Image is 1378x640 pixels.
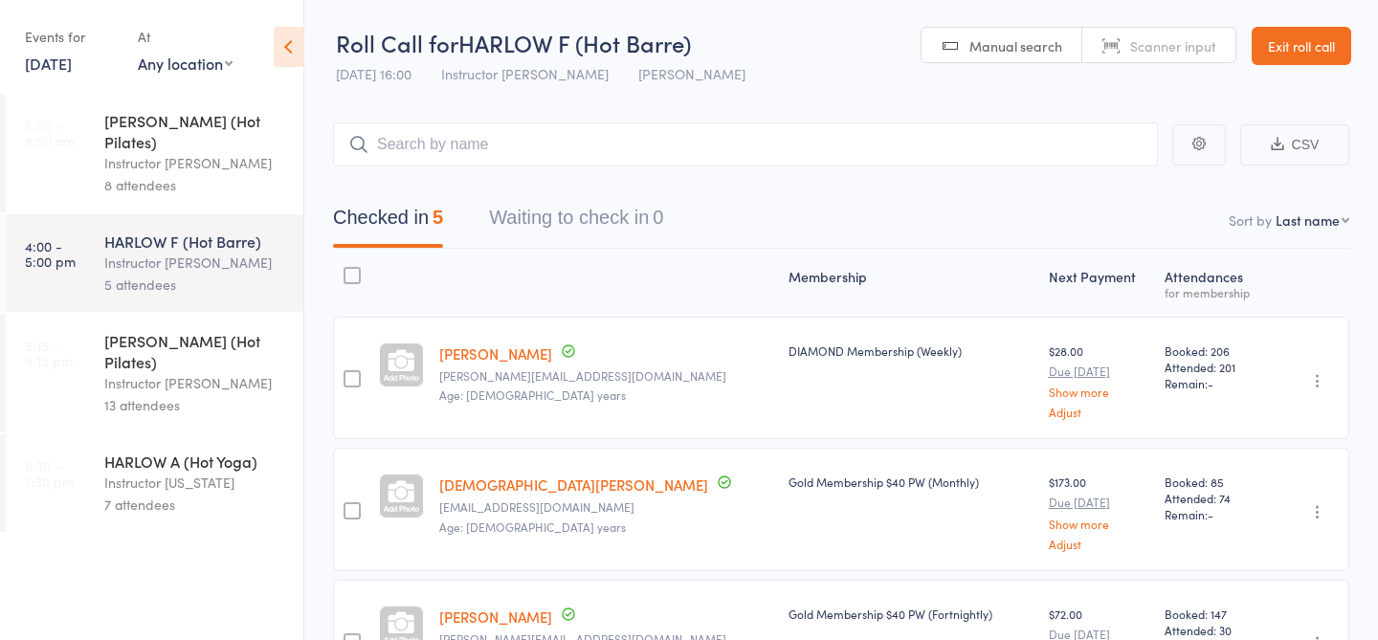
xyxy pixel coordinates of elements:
[489,197,663,248] button: Waiting to check in0
[104,152,287,174] div: Instructor [PERSON_NAME]
[104,174,287,196] div: 8 attendees
[1252,27,1351,65] a: Exit roll call
[104,274,287,296] div: 5 attendees
[439,607,552,627] a: [PERSON_NAME]
[653,207,663,228] div: 0
[6,94,303,212] a: 5:50 -6:50 am[PERSON_NAME] (Hot Pilates)Instructor [PERSON_NAME]8 attendees
[433,207,443,228] div: 5
[439,369,773,383] small: libby.burgess99@gmail.com
[138,21,233,53] div: At
[789,606,1033,622] div: Gold Membership $40 PW (Fortnightly)
[25,53,72,74] a: [DATE]
[104,451,287,472] div: HARLOW A (Hot Yoga)
[333,122,1158,166] input: Search by name
[1165,622,1263,638] span: Attended: 30
[336,27,458,58] span: Roll Call for
[1165,359,1263,375] span: Attended: 201
[439,519,626,535] span: Age: [DEMOGRAPHIC_DATA] years
[1130,36,1216,55] span: Scanner input
[1165,490,1263,506] span: Attended: 74
[1049,342,1149,418] div: $28.00
[439,343,552,364] a: [PERSON_NAME]
[1165,606,1263,622] span: Booked: 147
[969,36,1062,55] span: Manual search
[1208,375,1213,391] span: -
[1049,406,1149,418] a: Adjust
[25,458,74,489] time: 6:30 - 7:30 pm
[104,330,287,372] div: [PERSON_NAME] (Hot Pilates)
[1165,506,1263,522] span: Remain:
[333,197,443,248] button: Checked in5
[104,472,287,494] div: Instructor [US_STATE]
[1157,257,1271,308] div: Atten­dances
[1165,474,1263,490] span: Booked: 85
[441,64,609,83] span: Instructor [PERSON_NAME]
[1049,474,1149,549] div: $173.00
[25,21,119,53] div: Events for
[6,214,303,312] a: 4:00 -5:00 pmHARLOW F (Hot Barre)Instructor [PERSON_NAME]5 attendees
[6,314,303,432] a: 5:15 -6:15 pm[PERSON_NAME] (Hot Pilates)Instructor [PERSON_NAME]13 attendees
[1165,286,1263,298] div: for membership
[104,394,287,416] div: 13 attendees
[1049,538,1149,550] a: Adjust
[439,500,773,514] small: Krisegeorge@gmail.com
[1276,210,1340,230] div: Last name
[104,110,287,152] div: [PERSON_NAME] (Hot Pilates)
[638,64,745,83] span: [PERSON_NAME]
[104,231,287,252] div: HARLOW F (Hot Barre)
[6,434,303,532] a: 6:30 -7:30 pmHARLOW A (Hot Yoga)Instructor [US_STATE]7 attendees
[781,257,1041,308] div: Membership
[439,474,708,495] a: [DEMOGRAPHIC_DATA][PERSON_NAME]
[458,27,691,58] span: HARLOW F (Hot Barre)
[104,372,287,394] div: Instructor [PERSON_NAME]
[789,474,1033,490] div: Gold Membership $40 PW (Monthly)
[1049,364,1149,378] small: Due [DATE]
[104,252,287,274] div: Instructor [PERSON_NAME]
[1229,210,1272,230] label: Sort by
[1049,518,1149,530] a: Show more
[1041,257,1157,308] div: Next Payment
[1049,386,1149,398] a: Show more
[1165,342,1263,359] span: Booked: 206
[1240,124,1349,166] button: CSV
[104,494,287,516] div: 7 attendees
[1165,375,1263,391] span: Remain:
[1208,506,1213,522] span: -
[25,118,75,148] time: 5:50 - 6:50 am
[25,338,73,368] time: 5:15 - 6:15 pm
[789,342,1033,359] div: DIAMOND Membership (Weekly)
[439,386,626,403] span: Age: [DEMOGRAPHIC_DATA] years
[138,53,233,74] div: Any location
[1049,496,1149,509] small: Due [DATE]
[25,238,76,269] time: 4:00 - 5:00 pm
[336,64,411,83] span: [DATE] 16:00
